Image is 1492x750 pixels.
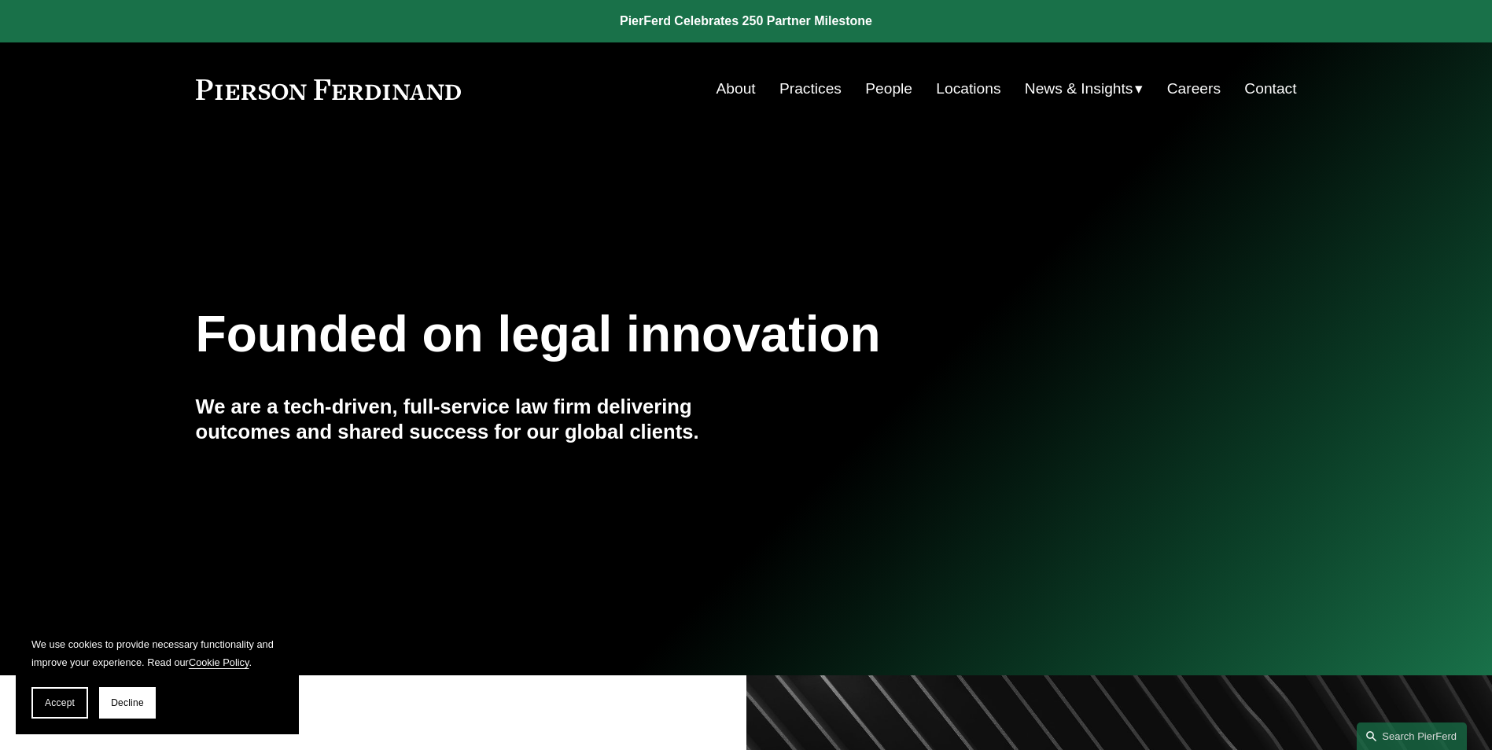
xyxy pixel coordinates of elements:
[779,74,842,104] a: Practices
[189,656,249,668] a: Cookie Policy
[16,619,299,734] section: Cookie banner
[936,74,1000,104] a: Locations
[865,74,912,104] a: People
[1244,74,1296,104] a: Contact
[1167,74,1221,104] a: Careers
[111,697,144,708] span: Decline
[99,687,156,719] button: Decline
[196,306,1114,363] h1: Founded on legal innovation
[1357,722,1467,750] a: Search this site
[1025,75,1133,103] span: News & Insights
[196,394,746,445] h4: We are a tech-driven, full-service law firm delivering outcomes and shared success for our global...
[31,635,283,671] p: We use cookies to provide necessary functionality and improve your experience. Read our .
[45,697,75,708] span: Accept
[31,687,88,719] button: Accept
[1025,74,1144,104] a: folder dropdown
[717,74,756,104] a: About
